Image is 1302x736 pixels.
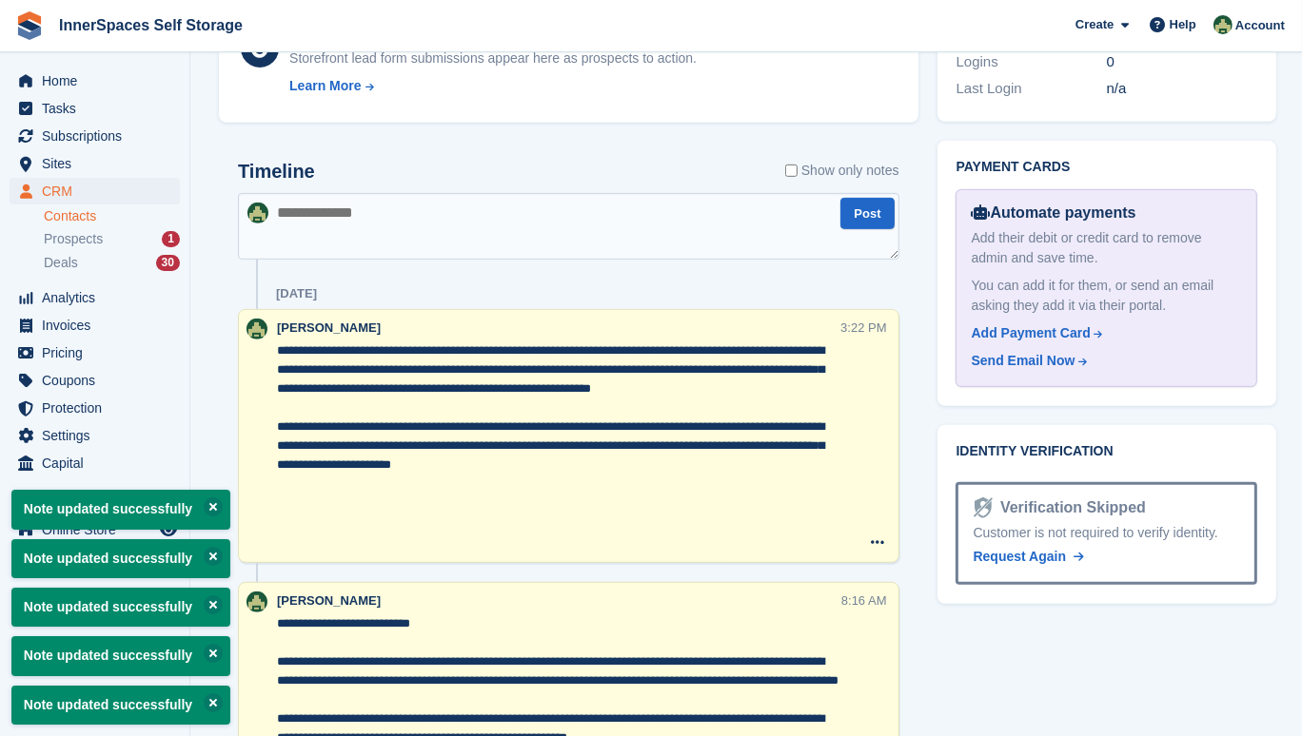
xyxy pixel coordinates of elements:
[11,539,230,578] p: Note updated successfully
[993,496,1146,519] div: Verification Skipped
[957,51,1107,73] div: Logins
[44,207,180,225] a: Contacts
[42,339,156,366] span: Pricing
[1213,15,1233,34] img: Paula Amey
[11,636,230,675] p: Note updated successfully
[10,68,180,94] a: menu
[10,284,180,311] a: menu
[10,95,180,122] a: menu
[156,255,180,271] div: 30
[289,48,697,68] div: Storefront lead form submissions appear here as prospects to action.
[1170,15,1196,34] span: Help
[10,123,180,149] a: menu
[972,228,1241,268] div: Add their debit or credit card to remove admin and save time.
[277,320,381,335] span: [PERSON_NAME]
[10,367,180,394] a: menu
[276,286,317,301] div: [DATE]
[972,323,1091,343] div: Add Payment Card
[42,95,156,122] span: Tasks
[42,450,156,476] span: Capital
[10,395,180,421] a: menu
[10,178,180,204] a: menu
[10,516,180,543] a: menu
[10,450,180,476] a: menu
[1107,78,1257,100] div: n/a
[10,422,180,449] a: menu
[1235,16,1285,35] span: Account
[42,422,156,449] span: Settings
[785,161,798,181] input: Show only notes
[44,229,180,249] a: Prospects 1
[44,253,180,273] a: Deals 30
[10,312,180,339] a: menu
[277,593,381,608] span: [PERSON_NAME]
[974,497,993,518] img: Identity Verification Ready
[10,150,180,177] a: menu
[957,78,1107,100] div: Last Login
[44,254,78,272] span: Deals
[15,11,44,40] img: stora-icon-8386f47178a22dfd0bd8f6a31ec36ba5ce8667c1dd55bd0f319d3a0aa187defe.svg
[974,523,1239,543] div: Customer is not required to verify identity.
[1107,51,1257,73] div: 0
[247,591,267,612] img: Paula Amey
[42,312,156,339] span: Invoices
[974,549,1067,564] span: Request Again
[247,203,268,223] img: Paula Amey
[42,68,156,94] span: Home
[972,202,1241,224] div: Automate payments
[11,686,230,725] p: Note updated successfully
[972,323,1233,343] a: Add Payment Card
[972,351,1075,371] div: Send Email Now
[841,591,887,610] div: 8:16 AM
[1075,15,1114,34] span: Create
[840,198,894,229] button: Post
[42,178,156,204] span: CRM
[238,161,315,183] h2: Timeline
[840,319,886,337] div: 3:22 PM
[11,490,230,529] p: Note updated successfully
[42,150,156,177] span: Sites
[42,395,156,421] span: Protection
[42,284,156,311] span: Analytics
[42,123,156,149] span: Subscriptions
[11,588,230,627] p: Note updated successfully
[10,339,180,366] a: menu
[247,319,267,339] img: Paula Amey
[957,160,1257,175] h2: Payment cards
[162,231,180,247] div: 1
[42,367,156,394] span: Coupons
[957,444,1257,459] h2: Identity verification
[289,76,361,96] div: Learn More
[51,10,250,41] a: InnerSpaces Self Storage
[972,276,1241,316] div: You can add it for them, or send an email asking they add it via their portal.
[44,230,103,248] span: Prospects
[974,547,1084,567] a: Request Again
[785,161,899,181] label: Show only notes
[289,76,697,96] a: Learn More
